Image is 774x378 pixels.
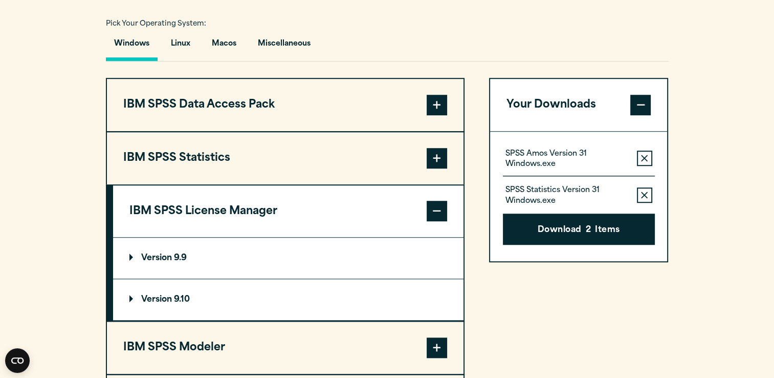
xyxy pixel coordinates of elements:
[129,296,190,304] p: Version 9.10
[107,322,463,374] button: IBM SPSS Modeler
[505,185,629,206] p: SPSS Statistics Version 31 Windows.exe
[490,79,668,131] button: Your Downloads
[204,32,245,61] button: Macos
[5,348,30,373] button: Open CMP widget
[503,214,655,245] button: Download2Items
[106,32,158,61] button: Windows
[163,32,198,61] button: Linux
[107,79,463,131] button: IBM SPSS Data Access Pack
[113,279,463,320] summary: Version 9.10
[505,149,629,170] p: SPSS Amos Version 31 Windows.exe
[113,185,463,238] button: IBM SPSS License Manager
[490,131,668,262] div: Your Downloads
[106,20,206,27] span: Pick Your Operating System:
[586,224,591,237] span: 2
[250,32,319,61] button: Miscellaneous
[129,254,187,262] p: Version 9.9
[113,237,463,321] div: IBM SPSS License Manager
[113,238,463,279] summary: Version 9.9
[107,132,463,184] button: IBM SPSS Statistics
